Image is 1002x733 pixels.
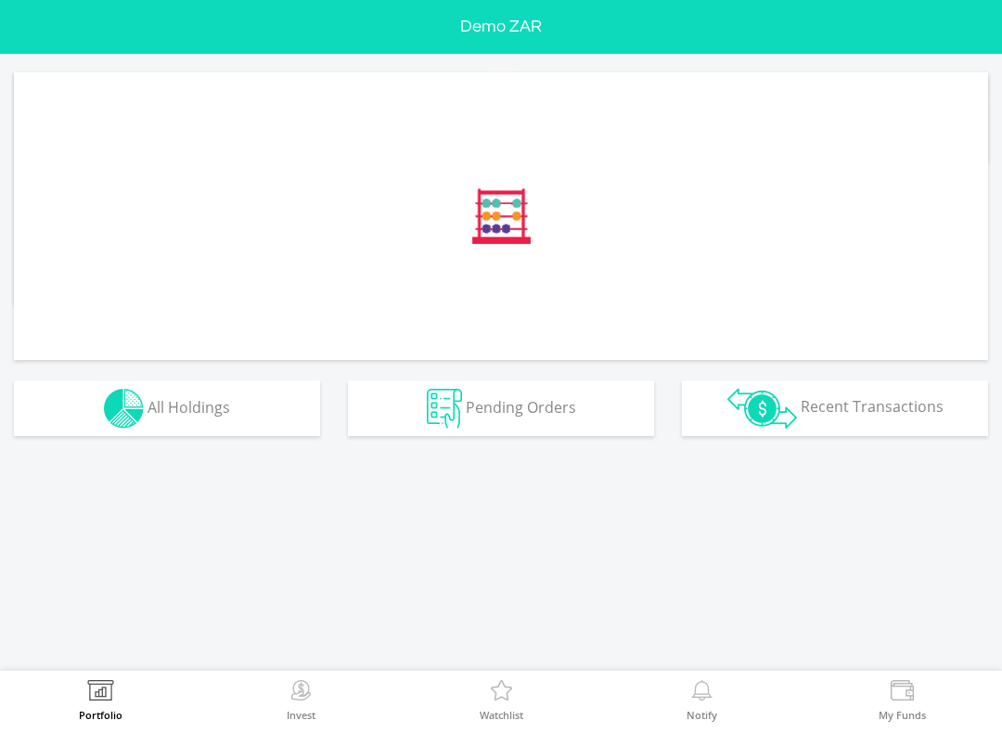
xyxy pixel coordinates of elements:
img: View Funds [888,680,917,706]
a: Watchlist [480,680,523,720]
label: Invest [287,710,315,720]
span: All Holdings [148,396,230,417]
img: holdings-wht.png [104,389,144,429]
button: Recent Transactions [682,380,988,436]
img: Invest Now [287,680,315,706]
img: transactions-zar-wht.png [727,388,797,429]
button: Pending Orders [348,380,654,436]
img: View Portfolio [86,680,115,706]
img: View Notifications [687,680,716,706]
img: pending_instructions-wht.png [427,389,462,429]
span: Pending Orders [466,396,576,417]
a: Notify [687,680,717,720]
img: Watchlist [487,680,516,706]
a: My Funds [879,680,926,720]
label: Notify [687,710,717,720]
a: Invest [287,680,315,720]
label: Portfolio [79,710,122,720]
label: Watchlist [480,710,523,720]
label: My Funds [879,710,926,720]
a: Portfolio [79,680,122,720]
button: All Holdings [14,380,320,436]
span: Recent Transactions [801,396,944,417]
